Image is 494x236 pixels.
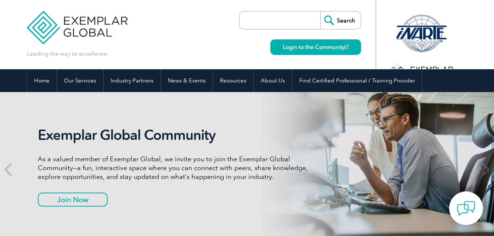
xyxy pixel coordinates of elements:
[161,69,213,92] a: News & Events
[104,69,161,92] a: Industry Partners
[345,45,349,49] img: open_square.png
[254,69,292,92] a: About Us
[57,69,103,92] a: Our Services
[213,69,253,92] a: Resources
[27,69,57,92] a: Home
[292,69,422,92] a: Find Certified Professional / Training Provider
[38,127,313,144] h2: Exemplar Global Community
[457,199,475,218] img: contact-chat.png
[320,11,361,29] input: Search
[38,155,313,181] p: As a valued member of Exemplar Global, we invite you to join the Exemplar Global Community—a fun,...
[27,50,107,58] p: Leading the way to excellence
[270,39,361,55] a: Login to the Community
[38,193,108,207] a: Join Now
